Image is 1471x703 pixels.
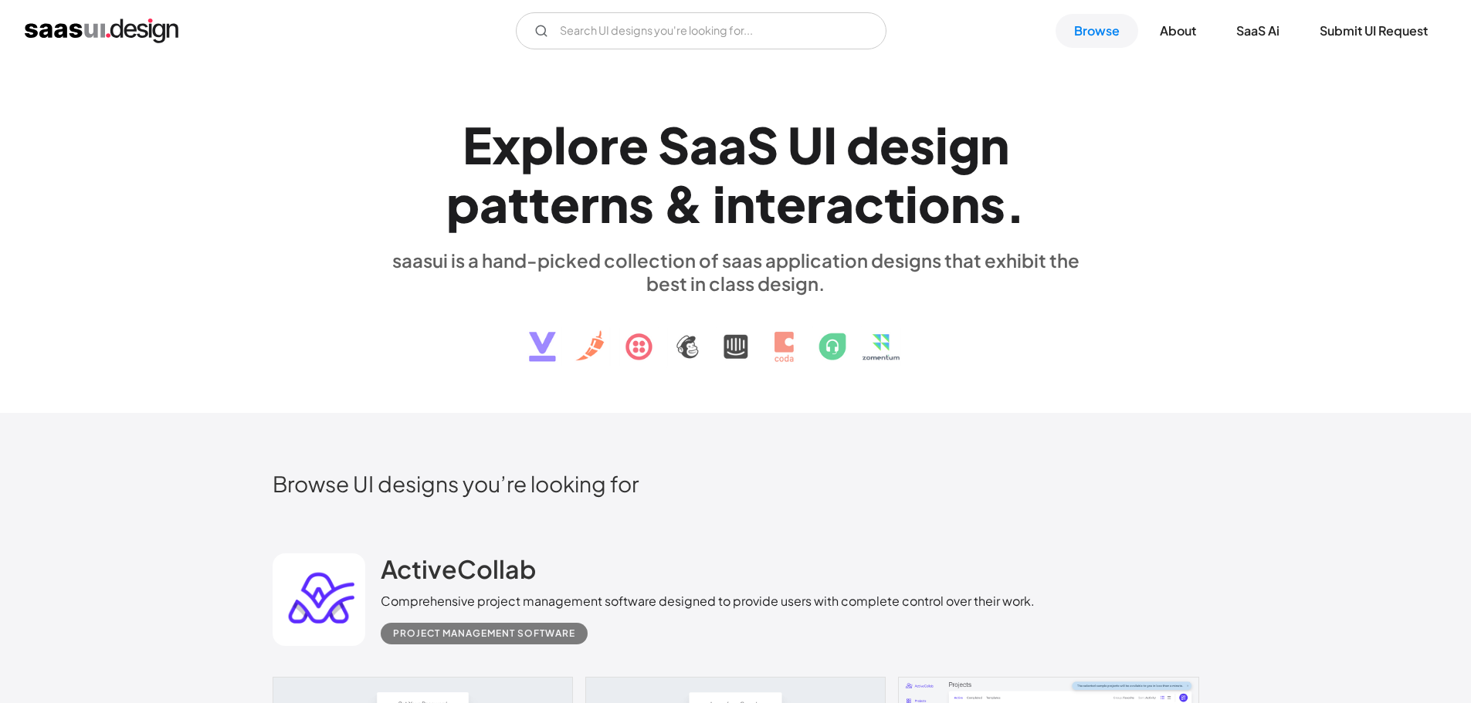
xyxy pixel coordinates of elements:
[393,624,575,643] div: Project Management Software
[747,115,778,174] div: S
[755,174,776,233] div: t
[567,115,599,174] div: o
[381,553,536,592] a: ActiveCollab
[980,174,1005,233] div: s
[492,115,520,174] div: x
[918,174,951,233] div: o
[550,174,580,233] div: e
[599,115,619,174] div: r
[884,174,905,233] div: t
[718,115,747,174] div: a
[1141,14,1215,48] a: About
[273,470,1199,497] h2: Browse UI designs you’re looking for
[25,19,178,43] a: home
[629,174,654,233] div: s
[726,174,755,233] div: n
[980,115,1009,174] div: n
[663,174,703,233] div: &
[381,592,1035,610] div: Comprehensive project management software designed to provide users with complete control over th...
[825,174,854,233] div: a
[446,174,480,233] div: p
[381,248,1091,295] div: saasui is a hand-picked collection of saas application designs that exhibit the best in class des...
[951,174,980,233] div: n
[690,115,718,174] div: a
[713,174,726,233] div: i
[880,115,910,174] div: e
[599,174,629,233] div: n
[948,115,980,174] div: g
[1301,14,1446,48] a: Submit UI Request
[788,115,823,174] div: U
[554,115,567,174] div: l
[516,12,886,49] form: Email Form
[658,115,690,174] div: S
[935,115,948,174] div: i
[823,115,837,174] div: I
[463,115,492,174] div: E
[1056,14,1138,48] a: Browse
[520,115,554,174] div: p
[508,174,529,233] div: t
[806,174,825,233] div: r
[381,115,1091,234] h1: Explore SaaS UI design patterns & interactions.
[854,174,884,233] div: c
[502,295,970,375] img: text, icon, saas logo
[381,553,536,584] h2: ActiveCollab
[1218,14,1298,48] a: SaaS Ai
[529,174,550,233] div: t
[905,174,918,233] div: i
[480,174,508,233] div: a
[580,174,599,233] div: r
[846,115,880,174] div: d
[1005,174,1025,233] div: .
[776,174,806,233] div: e
[619,115,649,174] div: e
[516,12,886,49] input: Search UI designs you're looking for...
[910,115,935,174] div: s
